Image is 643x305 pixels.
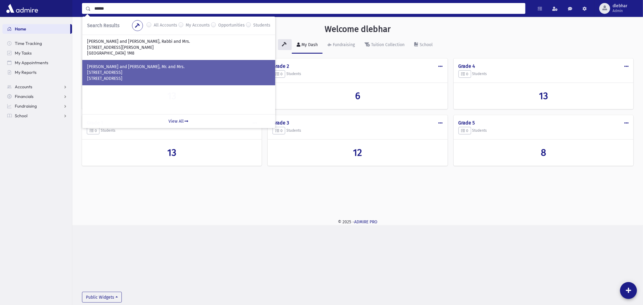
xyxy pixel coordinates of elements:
span: Time Tracking [15,41,42,46]
button: 0 [459,70,471,78]
span: 13 [539,90,548,102]
p: [PERSON_NAME] and [PERSON_NAME], Mr. and Mrs. [87,64,270,70]
span: 6 [355,90,360,102]
h5: Students [87,127,257,135]
span: 0 [275,72,282,76]
a: View All [82,114,275,128]
span: 0 [90,128,97,133]
p: [GEOGRAPHIC_DATA] 1M8 [87,50,270,56]
p: [STREET_ADDRESS][PERSON_NAME] [87,45,270,51]
h5: Students [459,70,629,78]
input: Search [91,3,525,14]
span: My Appointments [15,60,48,65]
span: 0 [275,128,282,133]
a: Tuition Collection [360,37,409,54]
h4: Grade 5 [459,120,629,126]
span: My Reports [15,70,36,75]
button: 0 [273,70,285,78]
span: dlebhar [613,4,627,8]
a: 13 [459,90,629,102]
a: Fundraising [2,101,72,111]
label: Students [253,22,270,29]
h4: Grade 2 [273,63,443,69]
button: 0 [87,127,99,135]
div: Tuition Collection [370,42,405,47]
span: 0 [461,128,468,133]
a: School [409,37,437,54]
span: Search Results [87,23,119,28]
span: Admin [613,8,627,13]
span: 8 [541,147,546,158]
a: Fundraising [323,37,360,54]
a: Time Tracking [2,39,72,48]
span: My Tasks [15,50,32,56]
a: Financials [2,92,72,101]
div: Fundraising [332,42,355,47]
span: 12 [353,147,362,158]
span: Fundraising [15,103,37,109]
a: School [2,111,72,121]
h5: Students [273,70,443,78]
a: My Appointments [2,58,72,68]
span: School [15,113,27,118]
label: All Accounts [154,22,177,29]
a: My Tasks [2,48,72,58]
label: My Accounts [186,22,210,29]
div: School [418,42,433,47]
button: 0 [459,127,471,135]
button: Public Widgets [82,292,122,303]
h5: Students [273,127,443,135]
span: 13 [167,147,176,158]
a: 6 [273,90,443,102]
h4: Grade 3 [273,120,443,126]
a: 8 [459,147,629,158]
h4: Grade 4 [459,63,629,69]
div: © 2025 - [82,219,633,225]
a: Accounts [2,82,72,92]
h5: Students [459,127,629,135]
p: [STREET_ADDRESS] [87,76,270,82]
span: Financials [15,94,33,99]
span: 0 [461,72,468,76]
a: 12 [273,147,443,158]
p: [STREET_ADDRESS] [87,70,270,76]
h3: Welcome dlebhar [325,24,391,34]
div: My Dash [300,42,318,47]
a: 13 [87,147,257,158]
label: Opportunities [218,22,245,29]
a: Home [2,24,70,34]
a: My Dash [292,37,323,54]
button: 0 [273,127,285,135]
span: Accounts [15,84,32,90]
a: ADMIRE PRO [354,219,377,225]
a: My Reports [2,68,72,77]
span: Home [15,26,26,32]
p: [PERSON_NAME] and [PERSON_NAME], Rabbi and Mrs. [87,39,270,45]
img: AdmirePro [5,2,39,14]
